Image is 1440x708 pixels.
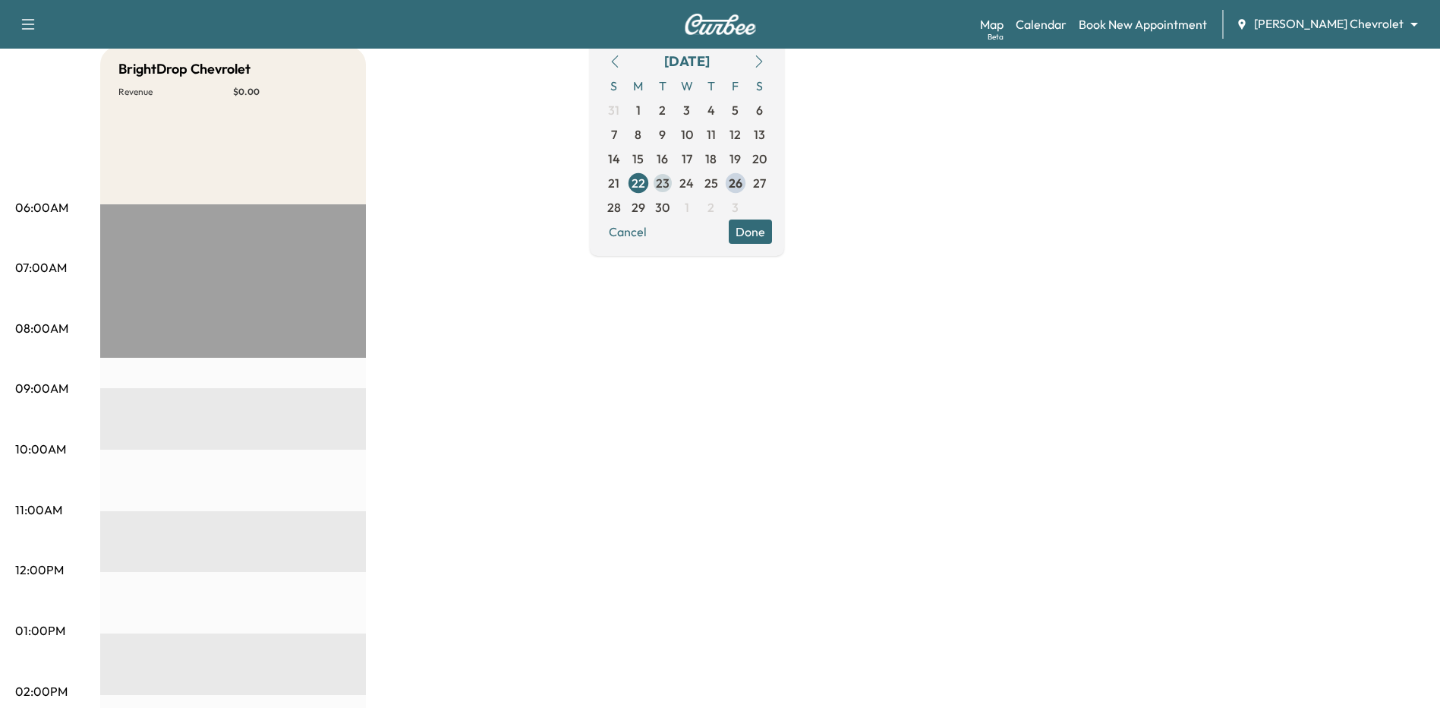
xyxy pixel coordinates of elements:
p: 09:00AM [15,379,68,397]
p: 12:00PM [15,561,64,579]
span: 4 [707,101,715,119]
span: 17 [682,150,692,168]
span: 11 [707,125,716,144]
h5: BrightDrop Chevrolet [118,58,251,80]
img: Curbee Logo [684,14,757,35]
span: T [699,74,723,98]
span: [PERSON_NAME] Chevrolet [1254,15,1404,33]
span: 18 [705,150,717,168]
span: F [723,74,748,98]
span: 31 [608,101,619,119]
span: S [748,74,772,98]
p: 11:00AM [15,501,62,519]
span: 6 [756,101,763,119]
span: 8 [635,125,641,144]
p: 06:00AM [15,198,68,217]
span: 25 [704,174,718,192]
a: Book New Appointment [1079,15,1207,33]
span: 19 [729,150,741,168]
p: 07:00AM [15,258,67,277]
span: M [626,74,651,98]
span: T [651,74,675,98]
span: 3 [732,198,739,217]
span: 28 [607,198,621,217]
span: 23 [656,174,670,192]
span: 5 [732,101,739,119]
p: 08:00AM [15,319,68,337]
button: Done [729,220,772,244]
span: 26 [729,174,742,192]
span: 29 [632,198,645,217]
span: 2 [707,198,714,217]
span: 30 [655,198,670,217]
span: 1 [636,101,641,119]
a: Calendar [1016,15,1067,33]
span: S [602,74,626,98]
span: 27 [753,174,766,192]
span: 15 [632,150,644,168]
span: 22 [632,174,645,192]
span: 16 [657,150,668,168]
p: 10:00AM [15,440,66,458]
p: 02:00PM [15,682,68,700]
span: 20 [752,150,767,168]
span: 12 [729,125,741,144]
span: 1 [685,198,689,217]
span: 10 [681,125,693,144]
button: Cancel [602,220,654,244]
span: 2 [659,101,666,119]
a: MapBeta [980,15,1004,33]
p: 01:00PM [15,621,65,640]
span: 14 [608,150,620,168]
p: Revenue [118,86,233,98]
p: $ 0.00 [233,86,348,98]
span: 24 [679,174,694,192]
div: Beta [988,31,1004,43]
span: 9 [659,125,666,144]
div: [DATE] [664,51,710,72]
span: 13 [754,125,765,144]
span: 21 [608,174,619,192]
span: W [675,74,699,98]
span: 3 [683,101,690,119]
span: 7 [611,125,617,144]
